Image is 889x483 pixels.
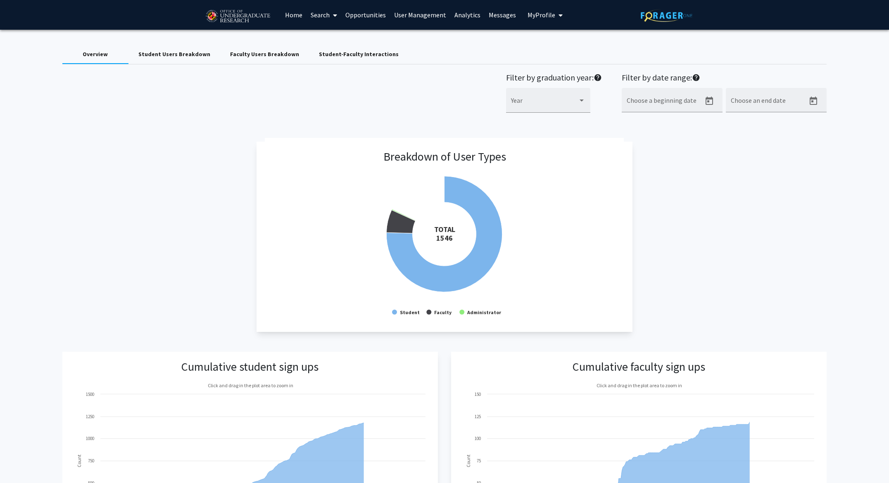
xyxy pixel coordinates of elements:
[434,225,455,243] tspan: TOTAL 1546
[435,309,452,315] text: Faculty
[701,93,718,109] button: Open calendar
[477,458,481,464] text: 75
[805,93,822,109] button: Open calendar
[641,9,692,22] img: ForagerOne Logo
[307,0,341,29] a: Search
[573,360,705,374] h3: Cumulative faculty sign ups
[506,73,602,85] h2: Filter by graduation year:
[203,6,273,27] img: University of Maryland Logo
[341,0,390,29] a: Opportunities
[138,50,210,59] div: Student Users Breakdown
[597,382,682,388] text: Click and drag in the plot area to zoom in
[319,50,399,59] div: Student-Faculty Interactions
[467,309,502,315] text: Administrator
[76,454,82,467] text: Count
[475,436,481,441] text: 100
[465,454,471,467] text: Count
[594,73,602,83] mat-icon: help
[475,414,481,419] text: 125
[400,309,420,315] text: Student
[86,414,94,419] text: 1250
[383,150,506,164] h3: Breakdown of User Types
[692,73,700,83] mat-icon: help
[528,11,555,19] span: My Profile
[450,0,485,29] a: Analytics
[6,446,35,477] iframe: Chat
[83,50,108,59] div: Overview
[181,360,319,374] h3: Cumulative student sign ups
[230,50,299,59] div: Faculty Users Breakdown
[485,0,520,29] a: Messages
[207,382,293,388] text: Click and drag in the plot area to zoom in
[390,0,450,29] a: User Management
[86,436,94,441] text: 1000
[281,0,307,29] a: Home
[475,391,481,397] text: 150
[86,391,94,397] text: 1500
[88,458,94,464] text: 750
[622,73,827,85] h2: Filter by date range:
